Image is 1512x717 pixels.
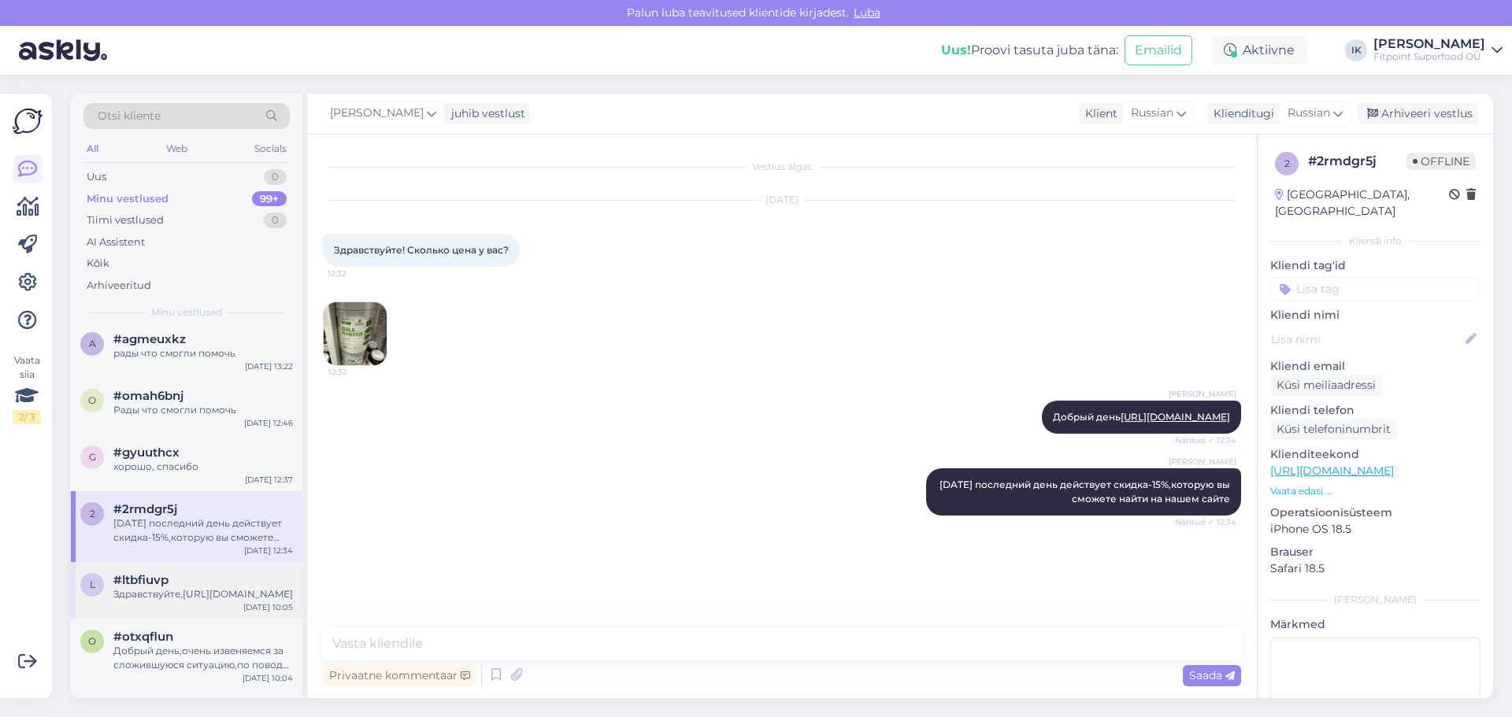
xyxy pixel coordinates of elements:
[88,394,96,406] span: o
[151,305,222,320] span: Minu vestlused
[113,403,293,417] div: Рады что смогли помочь
[324,302,387,365] img: Attachment
[13,106,43,136] img: Askly Logo
[1284,157,1290,169] span: 2
[113,445,180,460] span: #gyuuthcx
[1121,411,1230,423] a: [URL][DOMAIN_NAME]
[113,332,186,346] span: #agmeuxkz
[1345,39,1367,61] div: IK
[1079,105,1117,122] div: Klient
[1270,402,1480,419] p: Kliendi telefon
[87,278,151,294] div: Arhiveeritud
[334,244,509,256] span: Здравствуйте! Сколько цена у вас?
[251,139,290,159] div: Socials
[1270,560,1480,577] p: Safari 18.5
[1189,668,1235,682] span: Saada
[1270,358,1480,375] p: Kliendi email
[90,578,95,590] span: l
[1270,257,1480,274] p: Kliendi tag'id
[113,573,169,587] span: #ltbfiuvp
[1270,593,1480,607] div: [PERSON_NAME]
[264,169,287,185] div: 0
[87,169,106,185] div: Uus
[244,417,293,429] div: [DATE] 12:46
[1270,616,1480,633] p: Märkmed
[1358,103,1479,124] div: Arhiveeri vestlus
[89,338,96,349] span: a
[113,389,183,403] span: #omah6bnj
[323,665,476,686] div: Privaatne kommentaar
[13,410,41,424] div: 2 / 3
[1211,36,1307,65] div: Aktiivne
[1270,504,1480,521] p: Operatsioonisüsteem
[941,41,1118,60] div: Proovi tasuta juba täna:
[1288,105,1330,122] span: Russian
[264,213,287,228] div: 0
[13,353,41,424] div: Vaata siia
[245,474,293,486] div: [DATE] 12:37
[1207,105,1274,122] div: Klienditugi
[87,191,169,207] div: Minu vestlused
[113,502,177,516] span: #2rmdgr5j
[252,191,287,207] div: 99+
[445,105,525,122] div: juhib vestlust
[328,366,387,378] span: 12:32
[849,6,885,20] span: Luba
[1373,50,1485,63] div: Fitpoint Superfood OÜ
[113,460,293,474] div: хорошо, спасибо
[1270,484,1480,498] p: Vaata edasi ...
[87,213,164,228] div: Tiimi vestlused
[1270,419,1397,440] div: Küsi telefoninumbrit
[1308,152,1406,171] div: # 2rmdgr5j
[323,193,1241,207] div: [DATE]
[1125,35,1192,65] button: Emailid
[1175,434,1236,446] span: Nähtud ✓ 12:34
[1270,307,1480,323] p: Kliendi nimi
[87,256,109,272] div: Kõik
[83,139,102,159] div: All
[1406,153,1476,170] span: Offline
[1175,516,1236,528] span: Nähtud ✓ 12:34
[243,601,293,613] div: [DATE] 10:05
[244,545,293,556] div: [DATE] 12:34
[1270,544,1480,560] p: Brauser
[90,508,95,519] span: 2
[243,672,293,684] div: [DATE] 10:04
[1270,464,1394,478] a: [URL][DOMAIN_NAME]
[1373,38,1485,50] div: [PERSON_NAME]
[113,587,293,601] div: Здравствуйте,[URL][DOMAIN_NAME]
[113,644,293,672] div: Добрый день,очень извеняемся за сложившуюся ситуацию,по поводу заказа напишите нам на почту пожал...
[1053,411,1230,423] span: Добрый день
[88,635,96,647] span: o
[328,268,387,279] span: 12:32
[1270,277,1480,301] input: Lisa tag
[1270,234,1480,248] div: Kliendi info
[113,516,293,545] div: [DATE] последний день действует скидка-15%,которую вы сможете найти на нашем сайте
[1271,331,1462,348] input: Lisa nimi
[89,451,96,463] span: g
[323,160,1241,174] div: Vestlus algas
[1169,456,1236,468] span: [PERSON_NAME]
[113,346,293,360] div: рады что смогли помочь
[941,43,971,57] b: Uus!
[163,139,191,159] div: Web
[1131,105,1173,122] span: Russian
[1275,187,1449,220] div: [GEOGRAPHIC_DATA], [GEOGRAPHIC_DATA]
[1373,38,1503,63] a: [PERSON_NAME]Fitpoint Superfood OÜ
[330,105,424,122] span: [PERSON_NAME]
[1169,388,1236,400] span: [PERSON_NAME]
[87,235,145,250] div: AI Assistent
[1270,521,1480,538] p: iPhone OS 18.5
[98,108,161,124] span: Otsi kliente
[1270,446,1480,463] p: Klienditeekond
[939,479,1232,504] span: [DATE] последний день действует скидка-15%,которую вы сможете найти на нашем сайте
[113,630,173,644] span: #otxqflun
[1270,375,1382,396] div: Küsi meiliaadressi
[245,360,293,372] div: [DATE] 13:22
